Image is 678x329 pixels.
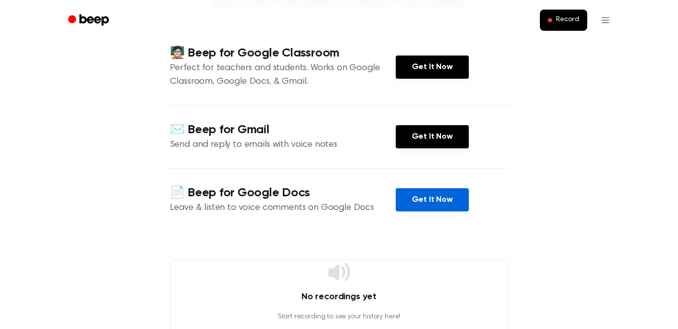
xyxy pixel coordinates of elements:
h4: ✉️ Beep for Gmail [170,122,396,138]
span: Record [556,16,579,25]
p: Perfect for teachers and students. Works on Google Classroom, Google Docs, & Gmail. [170,62,396,89]
a: Get It Now [396,188,469,211]
h4: 📄 Beep for Google Docs [170,185,396,201]
h4: No recordings yet [170,290,508,304]
a: Beep [61,11,118,30]
button: Open menu [593,8,618,32]
button: Record [540,10,587,31]
a: Get It Now [396,125,469,148]
p: Leave & listen to voice comments on Google Docs [170,201,396,215]
a: Get It Now [396,56,469,79]
p: Start recording to see your history here! [170,312,508,322]
h4: 🧑🏻‍🏫 Beep for Google Classroom [170,45,396,62]
p: Send and reply to emails with voice notes [170,138,396,152]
